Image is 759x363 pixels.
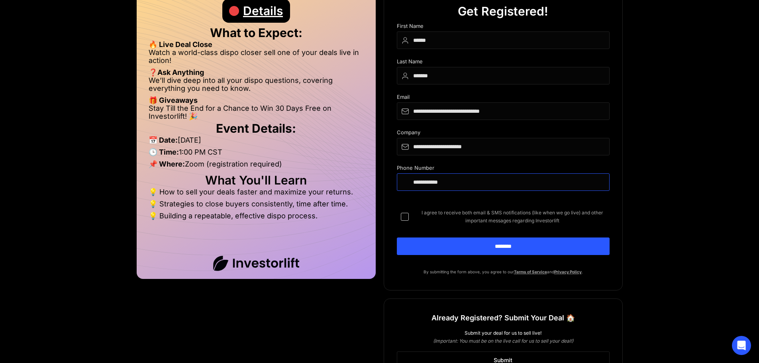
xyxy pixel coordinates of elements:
[397,329,610,337] div: Submit your deal for us to sell live!
[732,336,751,355] div: Open Intercom Messenger
[514,269,547,274] a: Terms of Service
[149,212,364,220] li: 💡 Building a repeatable, effective dispo process.
[397,268,610,276] p: By submitting the form above, you agree to our and .
[149,160,185,168] strong: 📌 Where:
[149,104,364,120] li: Stay Till the End for a Chance to Win 30 Days Free on Investorlift! 🎉
[149,148,179,156] strong: 🕒 Time:
[149,40,212,49] strong: 🔥 Live Deal Close
[397,23,610,268] form: DIspo Day Main Form
[149,188,364,200] li: 💡 How to sell your deals faster and maximize your returns.
[433,338,573,344] em: (Important: You must be on the live call for us to sell your deal!)
[554,269,582,274] a: Privacy Policy
[149,49,364,69] li: Watch a world-class dispo closer sell one of your deals live in action!
[397,130,610,138] div: Company
[397,165,610,173] div: Phone Number
[397,23,610,31] div: First Name
[210,26,302,40] strong: What to Expect:
[149,148,364,160] li: 1:00 PM CST
[397,94,610,102] div: Email
[149,96,198,104] strong: 🎁 Giveaways
[397,59,610,67] div: Last Name
[149,160,364,172] li: Zoom (registration required)
[149,77,364,96] li: We’ll dive deep into all your dispo questions, covering everything you need to know.
[431,311,575,325] h1: Already Registered? Submit Your Deal 🏠
[149,136,364,148] li: [DATE]
[149,200,364,212] li: 💡 Strategies to close buyers consistently, time after time.
[149,68,204,77] strong: ❓Ask Anything
[415,209,610,225] span: I agree to receive both email & SMS notifications (like when we go live) and other important mess...
[149,136,178,144] strong: 📅 Date:
[216,121,296,135] strong: Event Details:
[149,176,364,184] h2: What You'll Learn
